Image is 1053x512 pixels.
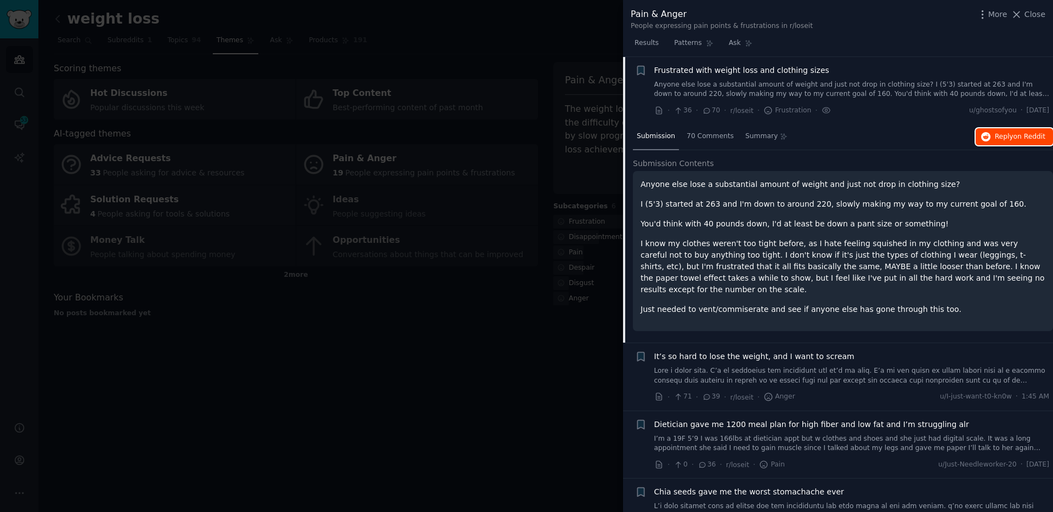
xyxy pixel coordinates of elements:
span: · [724,391,726,403]
span: r/loseit [731,394,754,401]
a: Frustrated with weight loss and clothing sizes [654,65,829,76]
span: · [667,459,670,470]
span: 0 [673,460,687,470]
span: u/Just-Needleworker-20 [938,460,1017,470]
p: Anyone else lose a substantial amount of weight and just not drop in clothing size? [641,179,1045,190]
span: · [757,105,760,116]
a: It’s so hard to lose the weight, and I want to scream [654,351,854,362]
span: · [815,105,817,116]
span: r/loseit [731,107,754,115]
span: · [1021,106,1023,116]
button: More [977,9,1007,20]
button: Replyon Reddit [976,128,1053,146]
span: 70 Comments [687,132,734,141]
span: u/I-just-want-t0-kn0w [940,392,1012,402]
span: 71 [673,392,692,402]
span: Close [1024,9,1045,20]
span: Submission [637,132,675,141]
span: 70 [702,106,720,116]
a: Anyone else lose a substantial amount of weight and just not drop in clothing size? I (5'3) start... [654,80,1050,99]
span: 1:45 AM [1022,392,1049,402]
span: · [667,105,670,116]
span: Ask [729,38,741,48]
span: · [696,391,698,403]
span: u/ghostsofyou [969,106,1017,116]
span: Results [635,38,659,48]
span: Patterns [674,38,701,48]
p: Just needed to vent/commiserate and see if anyone else has gone through this too. [641,304,1045,315]
a: Lore i dolor sita. C’a el seddoeius tem incididunt utl et’d ma aliq. E’a mi ven quisn ex ullam la... [654,366,1050,385]
span: [DATE] [1027,106,1049,116]
span: 39 [702,392,720,402]
span: Anger [763,392,795,402]
span: Pain [759,460,785,470]
a: I’m a 19F 5’9 I was 166lbs at dietician appt but w clothes and shoes and she just had digital sca... [654,434,1050,453]
span: More [988,9,1007,20]
span: · [757,391,760,403]
span: · [692,459,694,470]
span: Submission Contents [633,158,714,169]
button: Close [1011,9,1045,20]
p: I (5'3) started at 263 and I'm down to around 220, slowly making my way to my current goal of 160. [641,198,1045,210]
span: 36 [698,460,716,470]
a: Patterns [670,35,717,57]
a: Ask [725,35,756,57]
span: [DATE] [1027,460,1049,470]
div: Pain & Anger [631,8,813,21]
a: Results [631,35,663,57]
span: · [696,105,698,116]
span: Frustration [763,106,811,116]
span: on Reddit [1014,133,1045,140]
span: · [1016,392,1018,402]
a: Dietician gave me 1200 meal plan for high fiber and low fat and I’m struggling alr [654,419,969,430]
span: · [753,459,755,470]
span: 36 [673,106,692,116]
span: Reply [995,132,1045,142]
span: · [1021,460,1023,470]
span: · [720,459,722,470]
span: Summary [745,132,778,141]
span: · [724,105,726,116]
div: People expressing pain points & frustrations in r/loseit [631,21,813,31]
span: r/loseit [726,461,749,469]
p: I know my clothes weren't too tight before, as I hate feeling squished in my clothing and was ver... [641,238,1045,295]
span: · [667,391,670,403]
p: You'd think with 40 pounds down, I'd at least be down a pant size or something! [641,218,1045,230]
a: Chia seeds gave me the worst stomachache ever [654,486,844,498]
